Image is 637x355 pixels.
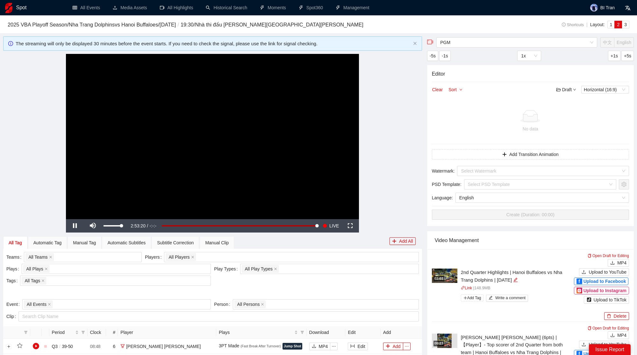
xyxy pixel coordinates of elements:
[330,343,338,350] button: ellipsis
[486,295,528,302] button: editWrite a comment
[145,252,164,262] label: Players
[556,86,576,93] div: Draft
[28,254,47,261] span: All Teams
[6,344,11,349] button: Expand row
[403,343,411,350] button: ellipsis
[610,22,612,27] span: 1
[608,259,629,267] button: downloadMP4
[6,276,20,286] label: Tags
[390,237,416,245] button: plusAdd All
[556,87,561,92] span: folder-open
[299,5,323,10] a: thunderboltSpot360
[52,329,74,336] span: Period
[312,344,316,349] span: download
[299,328,305,337] span: filter
[442,52,448,59] span: -1s
[107,239,146,246] div: Automatic Subtitles
[589,341,626,348] span: Upload to YouTube
[437,334,452,348] img: e4e2db94-4f10-45db-9ff5-ec7588295e89.jpg
[610,333,615,338] span: download
[459,88,462,92] span: down
[90,344,101,349] span: 08:48
[574,277,629,285] button: fUpload to Facebook
[608,331,629,339] button: downloadMP4
[52,344,73,349] span: Q3 39 - 50
[502,152,507,157] span: plus
[582,342,586,347] span: upload
[106,326,118,339] th: #
[604,312,629,320] button: deleteDelete
[383,343,403,350] button: plusAdd
[590,4,598,11] img: avatar
[513,276,518,284] div: Edit
[329,219,339,233] span: LIVE
[434,125,626,132] div: No data
[41,279,45,282] span: close
[619,179,629,189] button: setting
[33,343,39,349] span: play-circle
[214,264,240,274] label: Play Types
[157,239,194,246] div: Subtitle Correction
[245,265,273,272] span: All Play Types
[120,344,125,348] span: filter
[260,5,286,10] a: thunderboltMoments
[617,332,626,339] span: MP4
[23,330,29,334] span: filter
[448,86,463,93] button: Sortdown
[45,267,48,270] span: close
[348,343,368,350] button: column-widthEdit
[80,328,86,337] span: filter
[608,51,620,61] button: +1s
[88,326,106,339] th: Clock
[214,299,233,309] label: Person
[206,5,247,10] a: searchHistorical Search
[574,287,629,294] button: Upload to Instagram
[219,329,293,336] span: Plays
[66,219,84,233] button: Pause
[584,86,626,93] span: Horizontal (16:9)
[8,21,524,29] h3: 2025 VBA Playoff Season / Nha Trang Dolphins vs Hanoi Buffaloes / [DATE] 19:30 / Nhà thi đấu [PER...
[621,51,634,61] button: +5s
[5,3,12,13] img: logo
[27,301,47,308] span: All Events
[588,254,591,258] span: copy
[432,269,457,283] img: 09183dc3-5a80-4490-a09d-9a6dc683c22d.jpg
[26,265,43,272] span: All Plays
[588,254,629,258] a: Open Draft for Editing
[81,330,85,334] span: filter
[162,225,317,226] div: Progress Bar
[432,181,462,188] span: PSD Template :
[440,38,593,47] span: PGM
[320,219,341,233] button: Seek to live, currently playing live
[350,344,355,349] span: column-width
[579,268,629,276] button: uploadUpload to YouTube
[573,88,576,91] span: down
[624,22,627,27] span: 3
[261,303,264,306] span: close
[118,326,216,339] th: Player
[205,239,229,246] div: Manual Clip
[582,270,586,275] span: upload
[17,343,23,349] span: star
[58,344,62,349] span: /
[576,278,582,284] div: f
[583,287,626,294] span: Upload to Instagram
[191,255,194,259] span: close
[589,344,631,355] div: Issue Report
[617,22,619,27] span: 2
[432,149,629,159] button: plusAdd Transition Animation
[113,5,147,10] a: uploadMedia Assets
[427,39,433,45] span: video-camera
[430,52,436,59] span: -5s
[432,70,629,78] h4: Editor
[345,326,380,339] th: Edit
[562,23,584,27] span: Shortcuts
[150,223,157,228] span: -:-:-
[403,344,410,349] span: ellipsis
[309,343,331,350] button: downloadMP4
[432,167,455,174] span: Watermark :
[106,339,118,354] td: 6
[73,5,100,10] a: tableAll Events
[131,223,146,228] span: 2:53:20
[160,5,193,10] a: video-cameraAll Highlights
